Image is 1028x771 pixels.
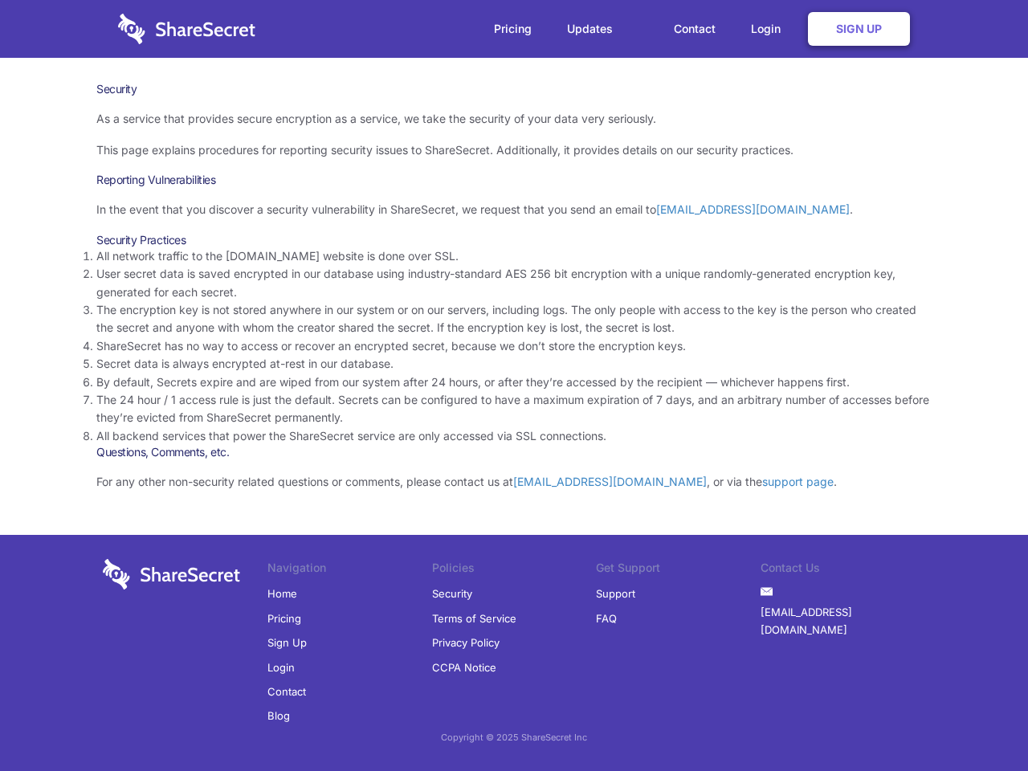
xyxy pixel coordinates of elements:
[658,4,732,54] a: Contact
[735,4,805,54] a: Login
[118,14,255,44] img: logo-wordmark-white-trans-d4663122ce5f474addd5e946df7df03e33cb6a1c49d2221995e7729f52c070b2.svg
[267,606,301,630] a: Pricing
[96,473,932,491] p: For any other non-security related questions or comments, please contact us at , or via the .
[432,559,597,581] li: Policies
[267,655,295,679] a: Login
[96,301,932,337] li: The encryption key is not stored anywhere in our system or on our servers, including logs. The on...
[596,581,635,606] a: Support
[96,201,932,218] p: In the event that you discover a security vulnerability in ShareSecret, we request that you send ...
[96,110,932,128] p: As a service that provides secure encryption as a service, we take the security of your data very...
[432,630,500,655] a: Privacy Policy
[96,82,932,96] h1: Security
[808,12,910,46] a: Sign Up
[96,355,932,373] li: Secret data is always encrypted at-rest in our database.
[432,581,472,606] a: Security
[267,704,290,728] a: Blog
[432,606,516,630] a: Terms of Service
[96,427,932,445] li: All backend services that power the ShareSecret service are only accessed via SSL connections.
[656,202,850,216] a: [EMAIL_ADDRESS][DOMAIN_NAME]
[761,600,925,642] a: [EMAIL_ADDRESS][DOMAIN_NAME]
[96,141,932,159] p: This page explains procedures for reporting security issues to ShareSecret. Additionally, it prov...
[96,337,932,355] li: ShareSecret has no way to access or recover an encrypted secret, because we don’t store the encry...
[267,630,307,655] a: Sign Up
[432,655,496,679] a: CCPA Notice
[267,559,432,581] li: Navigation
[96,247,932,265] li: All network traffic to the [DOMAIN_NAME] website is done over SSL.
[96,233,932,247] h3: Security Practices
[103,559,240,589] img: logo-wordmark-white-trans-d4663122ce5f474addd5e946df7df03e33cb6a1c49d2221995e7729f52c070b2.svg
[96,373,932,391] li: By default, Secrets expire and are wiped from our system after 24 hours, or after they’re accesse...
[596,606,617,630] a: FAQ
[267,679,306,704] a: Contact
[96,173,932,187] h3: Reporting Vulnerabilities
[267,581,297,606] a: Home
[478,4,548,54] a: Pricing
[96,445,932,459] h3: Questions, Comments, etc.
[761,559,925,581] li: Contact Us
[596,559,761,581] li: Get Support
[96,391,932,427] li: The 24 hour / 1 access rule is just the default. Secrets can be configured to have a maximum expi...
[513,475,707,488] a: [EMAIL_ADDRESS][DOMAIN_NAME]
[762,475,834,488] a: support page
[96,265,932,301] li: User secret data is saved encrypted in our database using industry-standard AES 256 bit encryptio...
